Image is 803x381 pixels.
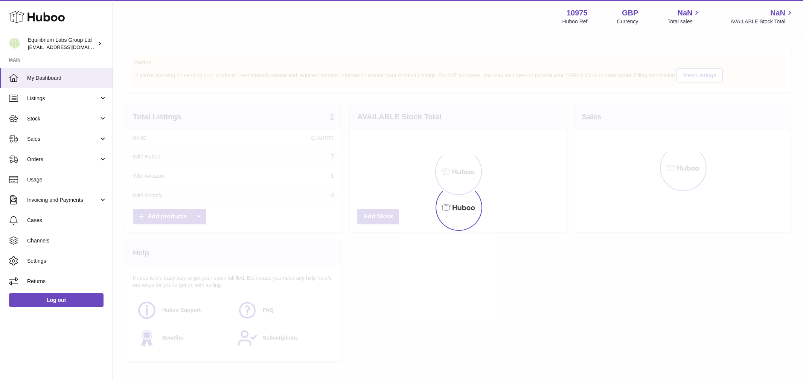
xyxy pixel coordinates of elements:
div: Currency [617,18,638,25]
span: Invoicing and Payments [27,197,99,204]
span: Returns [27,278,107,285]
span: AVAILABLE Stock Total [730,18,794,25]
span: Sales [27,136,99,143]
a: NaN AVAILABLE Stock Total [730,8,794,25]
span: Channels [27,237,107,244]
span: Orders [27,156,99,163]
strong: GBP [622,8,638,18]
span: My Dashboard [27,75,107,82]
span: Total sales [667,18,701,25]
span: Settings [27,258,107,265]
span: NaN [770,8,785,18]
span: Listings [27,95,99,102]
img: internalAdmin-10975@internal.huboo.com [9,38,20,49]
span: NaN [677,8,692,18]
strong: 10975 [567,8,588,18]
a: NaN Total sales [667,8,701,25]
div: Equilibrium Labs Group Ltd [28,37,96,51]
a: Log out [9,293,104,307]
span: [EMAIL_ADDRESS][DOMAIN_NAME] [28,44,111,50]
div: Huboo Ref [562,18,588,25]
span: Usage [27,176,107,183]
span: Stock [27,115,99,122]
span: Cases [27,217,107,224]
